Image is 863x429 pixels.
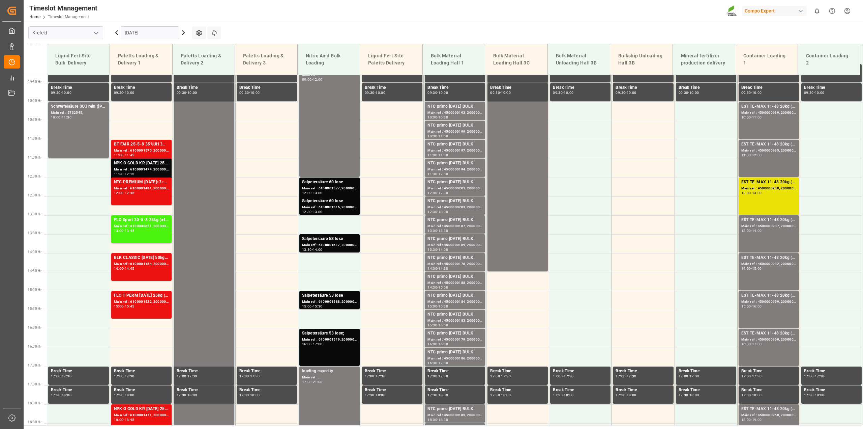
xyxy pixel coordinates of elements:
div: 14:30 [427,286,437,289]
span: 12:30 Hr [28,193,41,197]
div: EST TE-MAX 11-48 20kg (x56) WW [741,254,796,261]
div: 16:30 [438,343,448,346]
div: - [437,361,438,365]
div: - [437,324,438,327]
div: 15:30 [313,305,323,308]
div: Break Time [239,368,294,375]
div: 09:30 [51,91,61,94]
div: Break Time [177,84,232,91]
div: NTC primo [DATE] BULK [427,103,482,110]
span: 15:30 Hr [28,307,41,311]
div: 12:15 [125,172,135,176]
div: - [500,375,501,378]
div: EST TE-MAX 11-48 20kg (x45) ES, PT MTO [741,330,796,337]
div: Break Time [741,368,796,375]
span: 16:00 Hr [28,326,41,329]
div: FLO Sport 20-5-8 25kg (x40) INT;FLO T PERM [DATE] 25kg (x42) INT;BLK CLASSIC [DATE] 25kg(x40)D,EN... [114,217,169,223]
div: 10:00 [62,91,71,94]
div: Main ref : 4500000178, 2000000017 [427,261,482,267]
div: - [625,375,626,378]
div: - [61,116,62,119]
div: 09:30 [679,91,688,94]
div: 11:00 [427,154,437,157]
div: 17:00 [438,361,448,365]
input: Type to search/select [28,26,103,39]
div: Main ref : 4500000932, 2000000976 [741,261,796,267]
div: EST TE-MAX 11-48 20kg (x45) ES, PT MTO [741,292,796,299]
div: - [751,267,752,270]
div: 15:45 [125,305,135,308]
div: Break Time [679,368,734,375]
div: 14:00 [114,267,124,270]
div: Break Time [616,368,671,375]
span: 11:00 Hr [28,137,41,140]
div: Paletts Loading & Delivery 3 [240,50,292,69]
div: - [375,375,376,378]
div: 10:00 [689,91,699,94]
span: 09:30 Hr [28,80,41,84]
div: 10:00 [376,91,385,94]
div: 14:45 [125,267,135,270]
div: 10:30 [438,116,448,119]
div: 15:30 [438,305,448,308]
div: Bulk Material Loading Hall 3C [490,50,542,69]
div: 17:00 [741,375,751,378]
div: - [563,375,564,378]
div: NTC primo [DATE] BULK [427,141,482,148]
div: 12:30 [302,210,312,213]
div: Main ref : 6100001519, 2000001339; [302,337,357,343]
button: open menu [91,28,101,38]
div: Schwefelsäure SO3 rein ([PERSON_NAME]);Schwefelsäure SO3 rein (HG-Standard) [51,103,106,110]
div: Main ref : 4500000197, 2000000032 [427,148,482,154]
div: 16:00 [427,343,437,346]
div: 10:00 [125,91,135,94]
div: Main ref : 4500000201, 2000000032 [427,186,482,191]
div: Container Loading 2 [803,50,855,69]
div: - [437,343,438,346]
div: Main ref : 6100000621, 2000000709; [114,223,169,229]
div: 09:30 [490,91,500,94]
div: Main ref : 4500000189, 2000000017 [427,242,482,248]
div: - [186,91,187,94]
div: 17:30 [250,375,260,378]
div: - [751,191,752,194]
div: NTC primo [DATE] BULK [427,273,482,280]
div: - [688,375,689,378]
div: Break Time [553,368,608,375]
div: Liquid Fert Site Bulk Delivery [53,50,104,69]
div: - [751,229,752,232]
div: - [751,91,752,94]
div: - [437,210,438,213]
div: 11:30 [62,116,71,119]
div: 14:00 [438,248,448,251]
div: - [625,91,626,94]
div: Break Time [177,368,232,375]
span: 14:30 Hr [28,269,41,273]
div: 13:00 [313,191,323,194]
div: 17:00 [616,375,625,378]
div: Main ref : 5732545, [51,110,106,116]
div: - [375,91,376,94]
div: NTC primo [DATE] BULK [427,217,482,223]
div: 09:30 [177,91,186,94]
div: 13:30 [438,229,448,232]
div: Main ref : 4500000179, 2000000017 [427,337,482,343]
div: 13:00 [313,210,323,213]
div: 10:00 [501,91,511,94]
div: 09:30 [616,91,625,94]
div: - [751,116,752,119]
div: BLK CLASSIC [DATE] 50kg(x21)D,EN,PL,FNLRFU KR NEW 15-5-8 15kg (x60) DE,AT;FLO T NK 14-0-19 25kg (... [114,254,169,261]
div: Main ref : 6100001588, 2000001378 [302,299,357,305]
div: Break Time [114,84,169,91]
div: Mineral fertilizer production delivery [678,50,730,69]
div: - [437,305,438,308]
span: 13:30 Hr [28,231,41,235]
div: 10:00 [51,116,61,119]
div: 16:00 [302,343,312,346]
div: 16:00 [741,343,751,346]
div: - [312,210,313,213]
div: 16:00 [438,324,448,327]
div: - [123,172,124,176]
div: 13:00 [752,191,762,194]
div: 09:30 [553,91,563,94]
